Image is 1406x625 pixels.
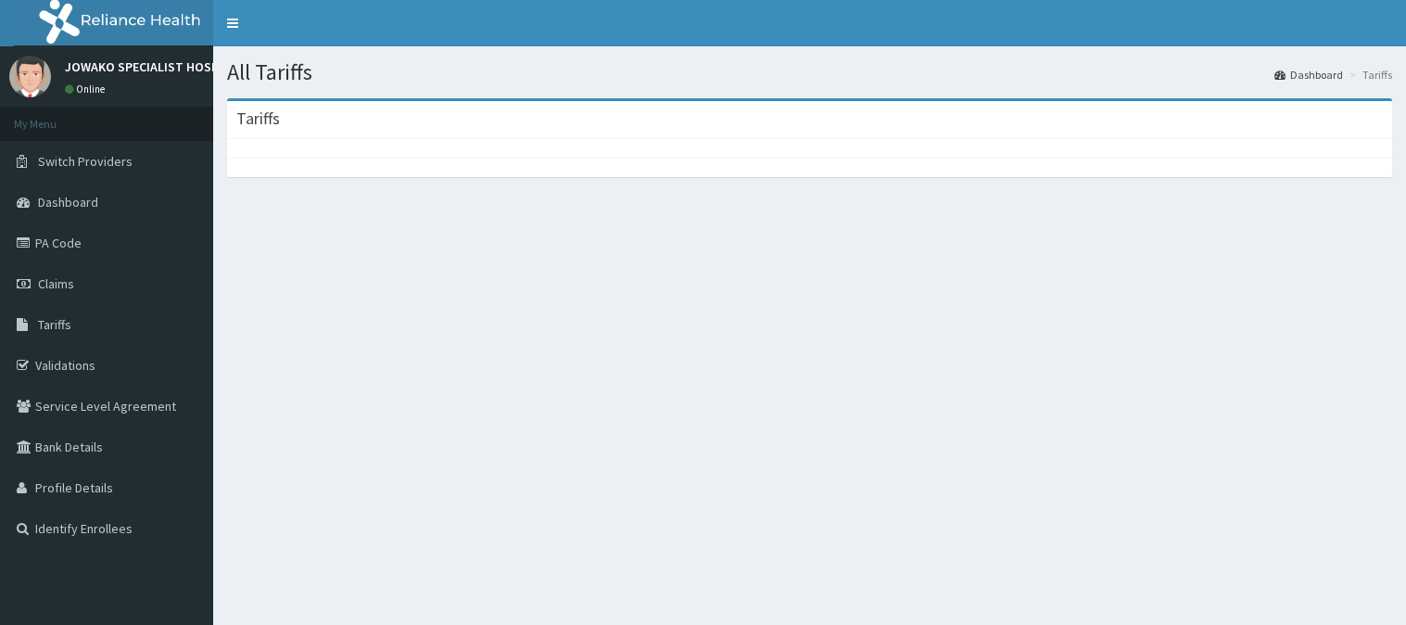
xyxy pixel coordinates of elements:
[236,110,280,127] h3: Tariffs
[65,83,109,96] a: Online
[1274,67,1343,83] a: Dashboard
[38,275,74,292] span: Claims
[1345,67,1392,83] li: Tariffs
[38,316,71,333] span: Tariffs
[38,194,98,210] span: Dashboard
[9,56,51,97] img: User Image
[65,60,244,73] p: JOWAKO SPECIALIST HOSPITAL
[38,153,133,170] span: Switch Providers
[227,60,1392,84] h1: All Tariffs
